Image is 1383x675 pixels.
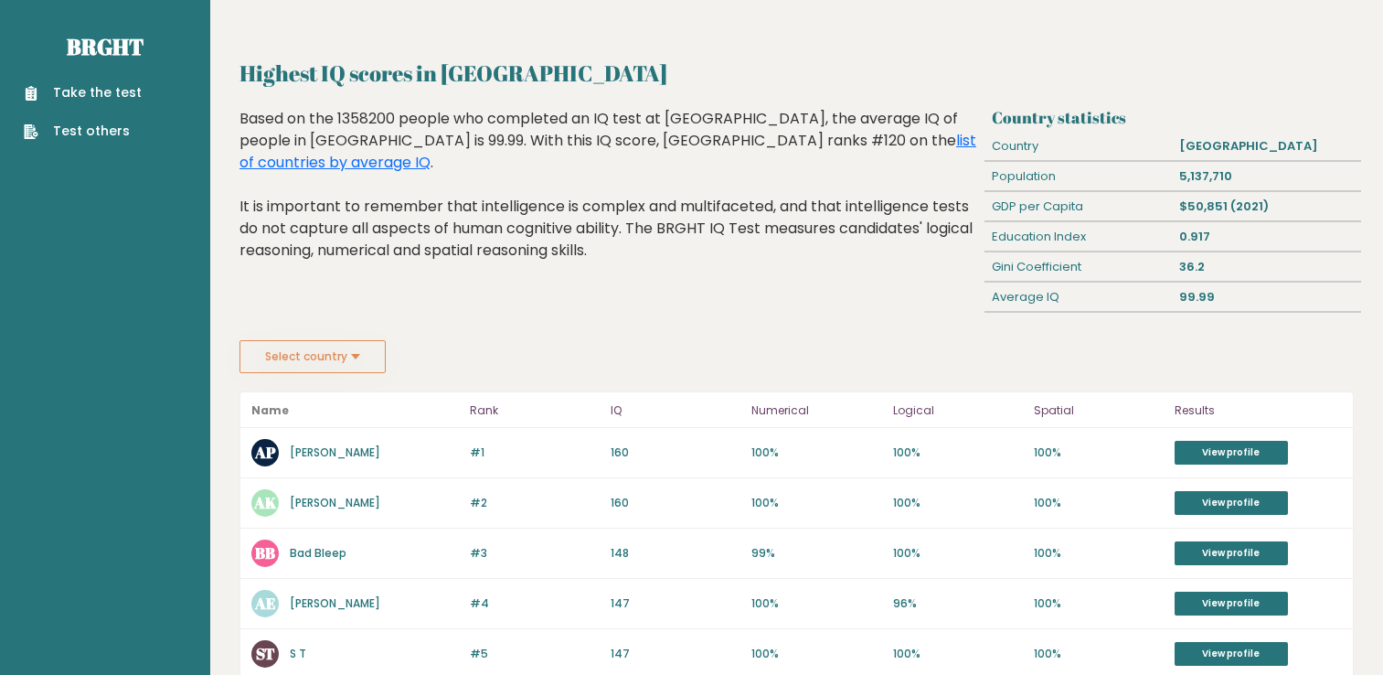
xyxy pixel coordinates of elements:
a: View profile [1175,642,1288,666]
p: 100% [751,646,881,662]
div: 36.2 [1173,252,1361,282]
h3: Country statistics [992,108,1354,127]
p: 100% [893,495,1023,511]
a: [PERSON_NAME] [290,445,380,460]
p: Numerical [751,400,881,422]
p: IQ [611,400,740,422]
a: View profile [1175,592,1288,616]
div: Gini Coefficient [984,252,1173,282]
div: 5,137,710 [1173,162,1361,191]
text: AP [254,442,276,463]
p: Logical [893,400,1023,422]
div: Education Index [984,222,1173,252]
p: 100% [751,595,881,612]
h2: Highest IQ scores in [GEOGRAPHIC_DATA] [239,57,1354,90]
p: 96% [893,595,1023,612]
a: [PERSON_NAME] [290,495,380,510]
div: [GEOGRAPHIC_DATA] [1173,132,1361,161]
div: Population [984,162,1173,191]
a: View profile [1175,541,1288,565]
p: 100% [1034,445,1164,461]
p: 100% [893,445,1023,461]
div: Based on the 1358200 people who completed an IQ test at [GEOGRAPHIC_DATA], the average IQ of peop... [239,108,978,289]
p: 100% [1034,646,1164,662]
button: Select country [239,340,386,373]
p: 100% [751,445,881,461]
p: 100% [893,646,1023,662]
p: 148 [611,545,740,562]
a: S T [290,646,306,661]
p: Spatial [1034,400,1164,422]
p: #1 [470,445,600,461]
div: Country [984,132,1173,161]
p: #4 [470,595,600,612]
p: 147 [611,646,740,662]
div: Average IQ [984,283,1173,312]
div: $50,851 (2021) [1173,192,1361,221]
p: Rank [470,400,600,422]
p: 100% [1034,545,1164,562]
b: Name [251,402,289,418]
a: list of countries by average IQ [239,130,976,173]
p: #2 [470,495,600,511]
div: 0.917 [1173,222,1361,252]
a: View profile [1175,441,1288,465]
a: Test others [24,122,142,141]
p: 100% [751,495,881,511]
p: 100% [893,545,1023,562]
text: AK [253,492,277,513]
p: 100% [1034,495,1164,511]
p: 147 [611,595,740,612]
a: View profile [1175,491,1288,515]
div: 99.99 [1173,283,1361,312]
a: Brght [67,32,144,61]
p: #5 [470,646,600,662]
p: #3 [470,545,600,562]
p: 100% [1034,595,1164,612]
p: Results [1175,400,1342,422]
p: 160 [611,495,740,511]
a: [PERSON_NAME] [290,595,380,611]
p: 99% [751,545,881,562]
a: Take the test [24,83,142,102]
text: BB [255,542,275,563]
text: ST [256,643,275,664]
div: GDP per Capita [984,192,1173,221]
p: 160 [611,445,740,461]
text: AE [254,593,276,614]
a: Bad Bleep [290,545,346,561]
